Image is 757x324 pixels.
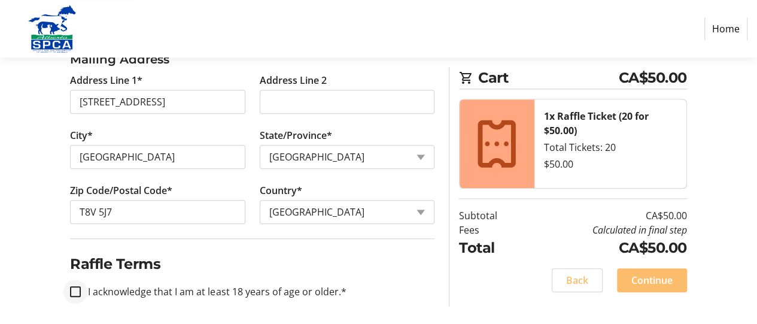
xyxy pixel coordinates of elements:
[459,208,525,223] td: Subtotal
[525,223,687,237] td: Calculated in final step
[10,5,95,53] img: Alberta SPCA's Logo
[70,145,245,169] input: City
[459,223,525,237] td: Fees
[70,183,172,198] label: Zip Code/Postal Code*
[70,200,245,224] input: Zip or Postal Code
[704,17,747,40] a: Home
[260,128,332,143] label: State/Province*
[81,284,346,299] label: I acknowledge that I am at least 18 years of age or older.*
[552,268,603,292] button: Back
[544,157,677,171] div: $50.00
[544,140,677,155] div: Total Tickets: 20
[260,183,302,198] label: Country*
[478,67,619,89] span: Cart
[459,237,525,259] td: Total
[525,208,687,223] td: CA$50.00
[70,73,142,87] label: Address Line 1*
[619,67,687,89] span: CA$50.00
[566,273,588,287] span: Back
[544,110,649,137] strong: 1x Raffle Ticket (20 for $50.00)
[70,90,245,114] input: Address
[70,50,434,68] h3: Mailing Address
[525,237,687,259] td: CA$50.00
[631,273,673,287] span: Continue
[70,128,93,143] label: City*
[617,268,687,292] button: Continue
[70,253,434,275] h2: Raffle Terms
[260,73,327,87] label: Address Line 2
